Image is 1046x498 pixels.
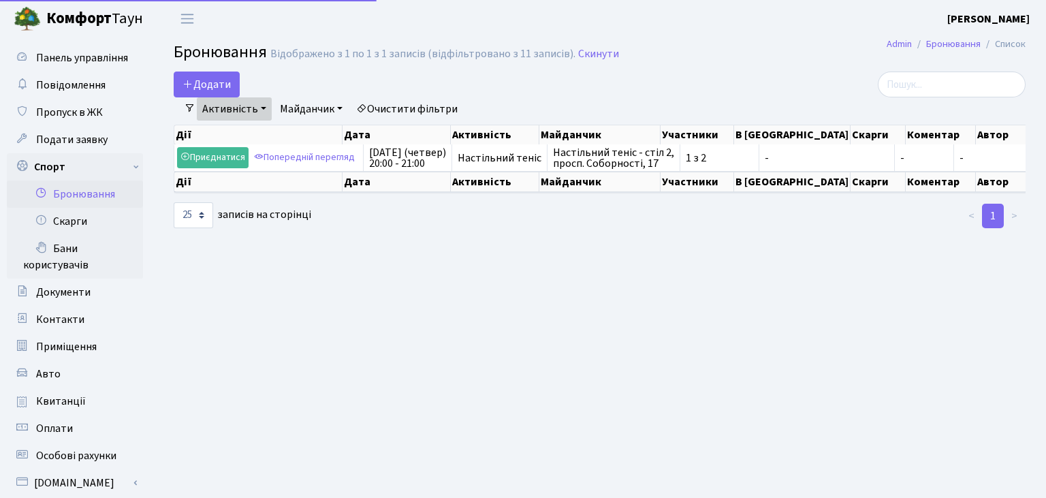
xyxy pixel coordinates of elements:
[981,37,1026,52] li: Список
[36,50,128,65] span: Панель управління
[539,172,661,192] th: Майданчик
[887,37,912,51] a: Admin
[906,172,975,192] th: Коментар
[734,125,851,144] th: В [GEOGRAPHIC_DATA]
[7,279,143,306] a: Документи
[36,448,116,463] span: Особові рахунки
[878,72,1026,97] input: Пошук...
[369,147,446,169] span: [DATE] (четвер) 20:00 - 21:00
[900,153,948,164] span: -
[36,285,91,300] span: Документи
[539,125,661,144] th: Майданчик
[7,44,143,72] a: Панель управління
[197,97,272,121] a: Активність
[7,153,143,181] a: Спорт
[36,132,108,147] span: Подати заявку
[866,30,1046,59] nav: breadcrumb
[851,125,906,144] th: Скарги
[174,172,343,192] th: Дії
[36,312,84,327] span: Контакти
[458,153,541,164] span: Настільний теніс
[36,421,73,436] span: Оплати
[960,151,964,166] span: -
[7,415,143,442] a: Оплати
[851,172,906,192] th: Скарги
[7,208,143,235] a: Скарги
[36,339,97,354] span: Приміщення
[451,172,539,192] th: Активність
[36,367,61,382] span: Авто
[906,125,975,144] th: Коментар
[7,72,143,99] a: Повідомлення
[7,235,143,279] a: Бани користувачів
[7,360,143,388] a: Авто
[947,11,1030,27] a: [PERSON_NAME]
[251,147,358,168] a: Попередній перегляд
[661,125,734,144] th: Участники
[36,394,86,409] span: Квитанції
[7,126,143,153] a: Подати заявку
[170,7,204,30] button: Переключити навігацію
[36,105,103,120] span: Пропуск в ЖК
[14,5,41,33] img: logo.png
[46,7,112,29] b: Комфорт
[36,78,106,93] span: Повідомлення
[7,388,143,415] a: Квитанції
[343,125,450,144] th: Дата
[578,48,619,61] a: Скинути
[174,202,213,228] select: записів на сторінці
[926,37,981,51] a: Бронювання
[553,147,674,169] span: Настільний теніс - стіл 2, просп. Соборності, 17
[686,153,753,164] span: 1 з 2
[7,333,143,360] a: Приміщення
[661,172,734,192] th: Участники
[982,204,1004,228] a: 1
[451,125,539,144] th: Активність
[46,7,143,31] span: Таун
[174,72,240,97] button: Додати
[270,48,575,61] div: Відображено з 1 по 1 з 1 записів (відфільтровано з 11 записів).
[7,469,143,497] a: [DOMAIN_NAME]
[734,172,851,192] th: В [GEOGRAPHIC_DATA]
[174,125,343,144] th: Дії
[7,99,143,126] a: Пропуск в ЖК
[174,202,311,228] label: записів на сторінці
[7,181,143,208] a: Бронювання
[7,442,143,469] a: Особові рахунки
[351,97,463,121] a: Очистити фільтри
[274,97,348,121] a: Майданчик
[947,12,1030,27] b: [PERSON_NAME]
[343,172,450,192] th: Дата
[7,306,143,333] a: Контакти
[765,153,889,164] span: -
[174,40,267,64] span: Бронювання
[177,147,249,168] a: Приєднатися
